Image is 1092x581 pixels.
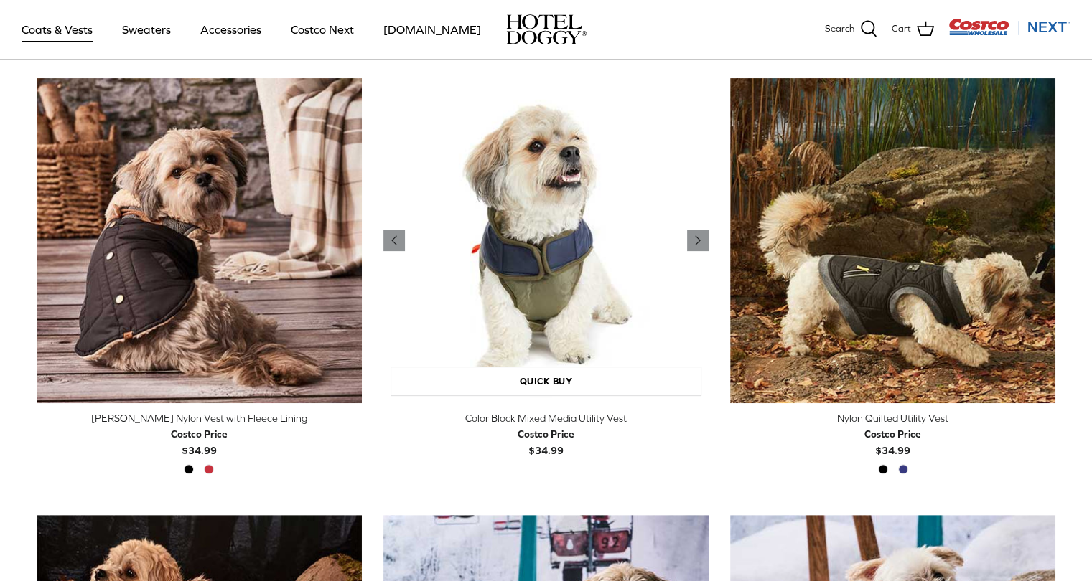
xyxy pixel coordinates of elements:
b: $34.99 [518,426,574,455]
a: Sweaters [109,5,184,54]
div: Costco Price [171,426,228,442]
span: Cart [892,22,911,37]
a: Cart [892,20,934,39]
a: Previous [383,230,405,251]
div: Nylon Quilted Utility Vest [730,410,1055,426]
a: Color Block Mixed Media Utility Vest Costco Price$34.99 [383,410,709,458]
a: Accessories [187,5,274,54]
div: Color Block Mixed Media Utility Vest [383,410,709,426]
b: $34.99 [171,426,228,455]
a: Costco Next [278,5,367,54]
a: Melton Nylon Vest with Fleece Lining [37,78,362,403]
a: [PERSON_NAME] Nylon Vest with Fleece Lining Costco Price$34.99 [37,410,362,458]
a: [DOMAIN_NAME] [370,5,494,54]
span: Featured [980,48,1027,61]
a: Visit Costco Next [948,27,1070,38]
a: Previous [687,230,709,251]
div: [PERSON_NAME] Nylon Vest with Fleece Lining [37,410,362,426]
a: Quick buy [391,367,701,396]
a: Color Block Mixed Media Utility Vest [383,78,709,403]
a: Search [825,20,877,39]
span: Search [825,22,854,37]
img: hoteldoggycom [506,14,587,44]
a: hoteldoggy.com hoteldoggycom [506,14,587,44]
a: Nylon Quilted Utility Vest [730,78,1055,403]
img: Costco Next [948,18,1070,36]
b: $34.99 [864,426,921,455]
div: Costco Price [518,426,574,442]
div: Costco Price [864,426,921,442]
a: Coats & Vests [9,5,106,54]
a: Nylon Quilted Utility Vest Costco Price$34.99 [730,410,1055,458]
